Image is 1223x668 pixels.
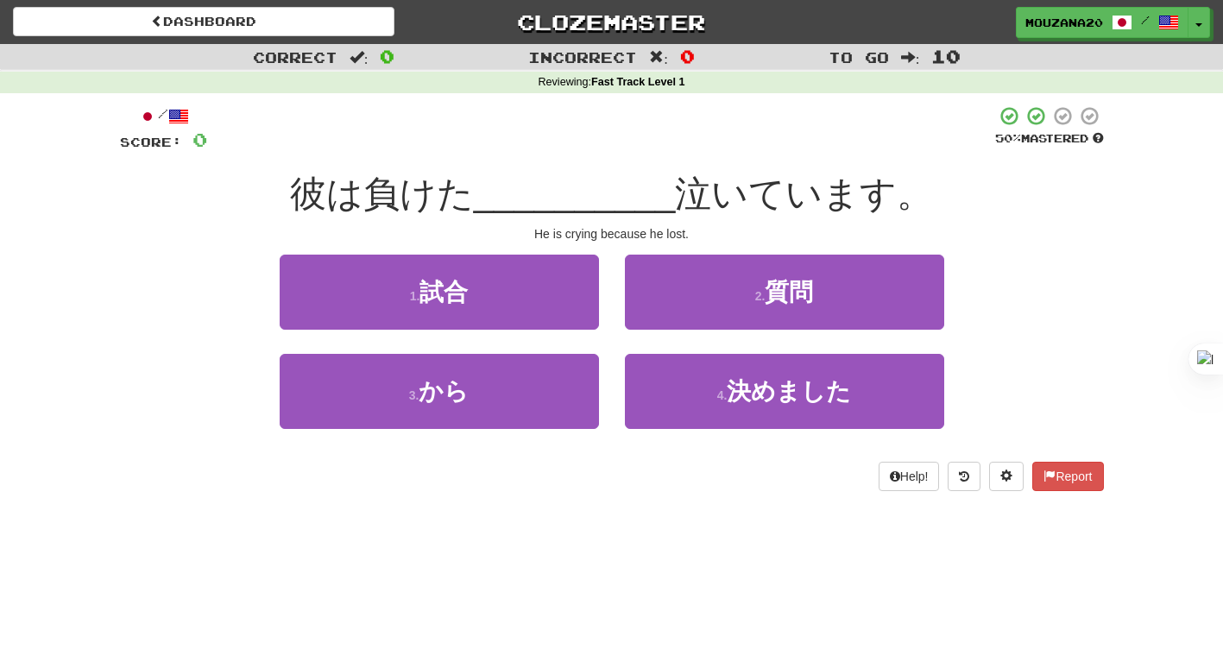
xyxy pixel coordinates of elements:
span: から [419,378,469,405]
span: 決めました [727,378,851,405]
small: 4 . [717,388,728,402]
span: 0 [680,46,695,66]
a: Dashboard [13,7,394,36]
button: Help! [879,462,940,491]
a: Clozemaster [420,7,802,37]
span: Score: [120,135,182,149]
span: 泣いています。 [675,173,933,214]
button: 2.質問 [625,255,944,330]
span: 質問 [765,279,813,306]
span: Incorrect [528,48,637,66]
span: : [350,50,369,65]
span: / [1141,14,1150,26]
span: __________ [474,173,676,214]
span: : [901,50,920,65]
span: : [649,50,668,65]
div: Mastered [995,131,1104,147]
small: 1 . [410,289,420,303]
strong: Fast Track Level 1 [591,76,685,88]
div: He is crying because he lost. [120,225,1104,243]
div: / [120,105,207,127]
span: 彼は負けた [290,173,474,214]
span: Mouzana20 [1025,15,1103,30]
span: To go [829,48,889,66]
button: 4.決めました [625,354,944,429]
button: Report [1032,462,1103,491]
a: Mouzana20 / [1016,7,1188,38]
span: 0 [192,129,207,150]
button: 3.から [280,354,599,429]
span: Correct [253,48,337,66]
span: 10 [931,46,961,66]
span: 0 [380,46,394,66]
button: Round history (alt+y) [948,462,980,491]
button: 1.試合 [280,255,599,330]
span: 試合 [419,279,468,306]
small: 2 . [755,289,766,303]
span: 50 % [995,131,1021,145]
small: 3 . [409,388,419,402]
